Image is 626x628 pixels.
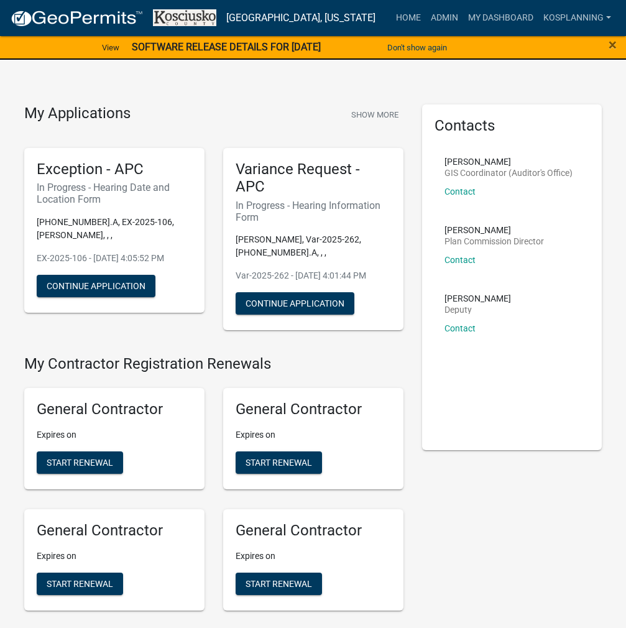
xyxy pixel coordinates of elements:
[609,36,617,53] span: ×
[538,6,616,30] a: kosplanning
[37,216,192,242] p: [PHONE_NUMBER].A, EX-2025-106, [PERSON_NAME], , ,
[37,182,192,205] h6: In Progress - Hearing Date and Location Form
[444,323,476,333] a: Contact
[37,451,123,474] button: Start Renewal
[236,292,354,315] button: Continue Application
[444,226,544,234] p: [PERSON_NAME]
[236,550,391,563] p: Expires on
[444,157,573,166] p: [PERSON_NAME]
[236,269,391,282] p: Var-2025-262 - [DATE] 4:01:44 PM
[37,550,192,563] p: Expires on
[236,233,391,259] p: [PERSON_NAME], Var-2025-262, [PHONE_NUMBER].A, , ,
[426,6,463,30] a: Admin
[236,451,322,474] button: Start Renewal
[236,573,322,595] button: Start Renewal
[37,275,155,297] button: Continue Application
[153,9,216,26] img: Kosciusko County, Indiana
[236,428,391,441] p: Expires on
[246,458,312,468] span: Start Renewal
[444,294,511,303] p: [PERSON_NAME]
[47,458,113,468] span: Start Renewal
[37,573,123,595] button: Start Renewal
[346,104,403,125] button: Show More
[444,187,476,196] a: Contact
[37,252,192,265] p: EX-2025-106 - [DATE] 4:05:52 PM
[444,169,573,177] p: GIS Coordinator (Auditor's Office)
[236,200,391,223] h6: In Progress - Hearing Information Form
[47,578,113,588] span: Start Renewal
[444,237,544,246] p: Plan Commission Director
[236,160,391,196] h5: Variance Request - APC
[609,37,617,52] button: Close
[97,37,124,58] a: View
[24,355,403,373] h4: My Contractor Registration Renewals
[382,37,452,58] button: Don't show again
[226,7,375,29] a: [GEOGRAPHIC_DATA], [US_STATE]
[37,522,192,540] h5: General Contractor
[435,117,590,135] h5: Contacts
[246,578,312,588] span: Start Renewal
[37,160,192,178] h5: Exception - APC
[24,104,131,123] h4: My Applications
[463,6,538,30] a: My Dashboard
[236,400,391,418] h5: General Contractor
[37,400,192,418] h5: General Contractor
[444,305,511,314] p: Deputy
[391,6,426,30] a: Home
[132,41,321,53] strong: SOFTWARE RELEASE DETAILS FOR [DATE]
[37,428,192,441] p: Expires on
[444,255,476,265] a: Contact
[236,522,391,540] h5: General Contractor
